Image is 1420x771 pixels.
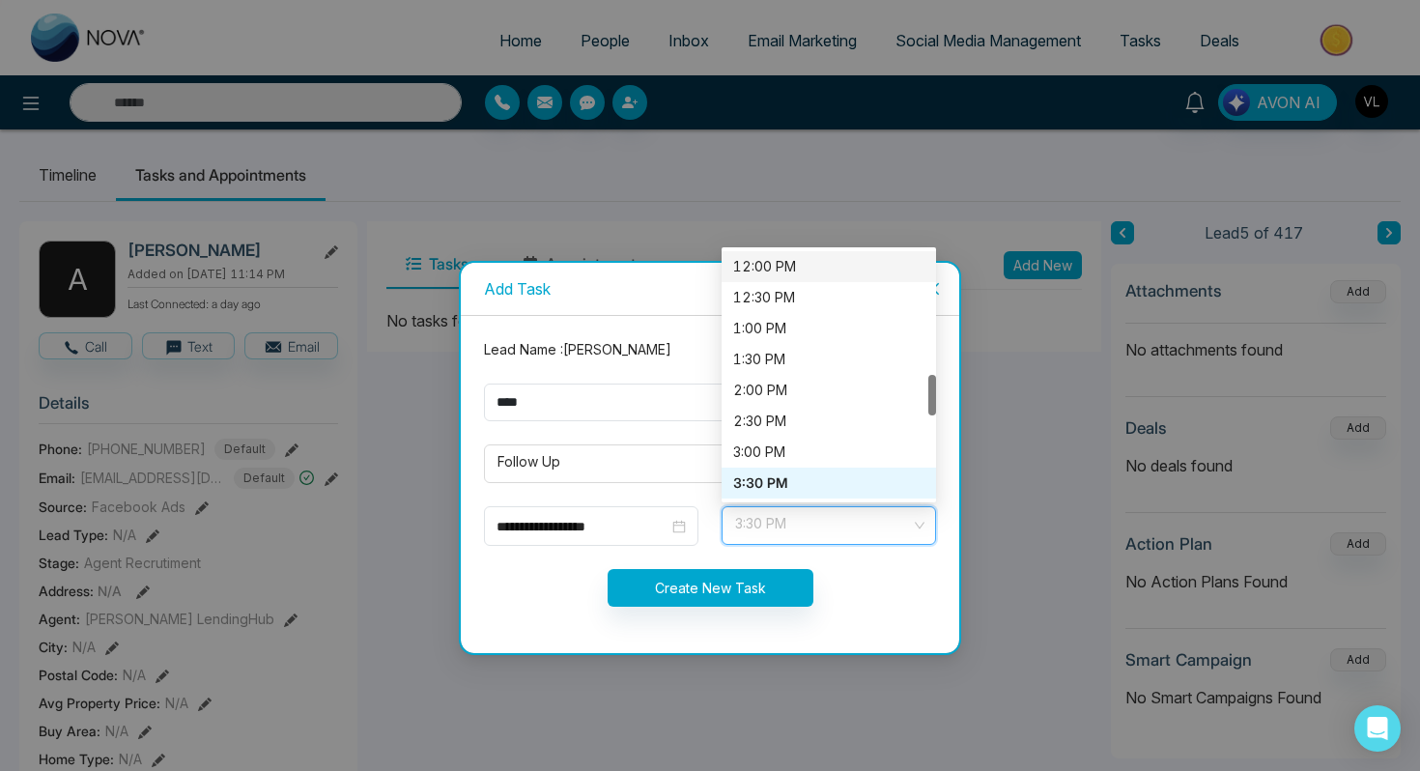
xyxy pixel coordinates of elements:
span: Follow Up [497,447,923,480]
div: 3:30 PM [722,468,936,499]
div: 2:00 PM [722,375,936,406]
button: Create New Task [608,569,813,607]
div: 2:00 PM [733,380,924,401]
div: Lead Name : [PERSON_NAME] [472,339,948,360]
span: 3:30 PM [735,509,923,542]
div: 1:00 PM [722,313,936,344]
div: 12:30 PM [733,287,924,308]
div: 1:30 PM [733,349,924,370]
div: 12:30 PM [722,282,936,313]
div: Open Intercom Messenger [1354,705,1401,752]
div: 3:00 PM [722,437,936,468]
div: 2:30 PM [733,411,924,432]
div: 12:00 PM [722,251,936,282]
div: 1:00 PM [733,318,924,339]
div: Add Task [484,278,936,300]
div: 3:00 PM [733,442,924,463]
div: 3:30 PM [733,472,924,494]
div: 1:30 PM [722,344,936,375]
div: 12:00 PM [733,256,924,277]
div: 2:30 PM [722,406,936,437]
